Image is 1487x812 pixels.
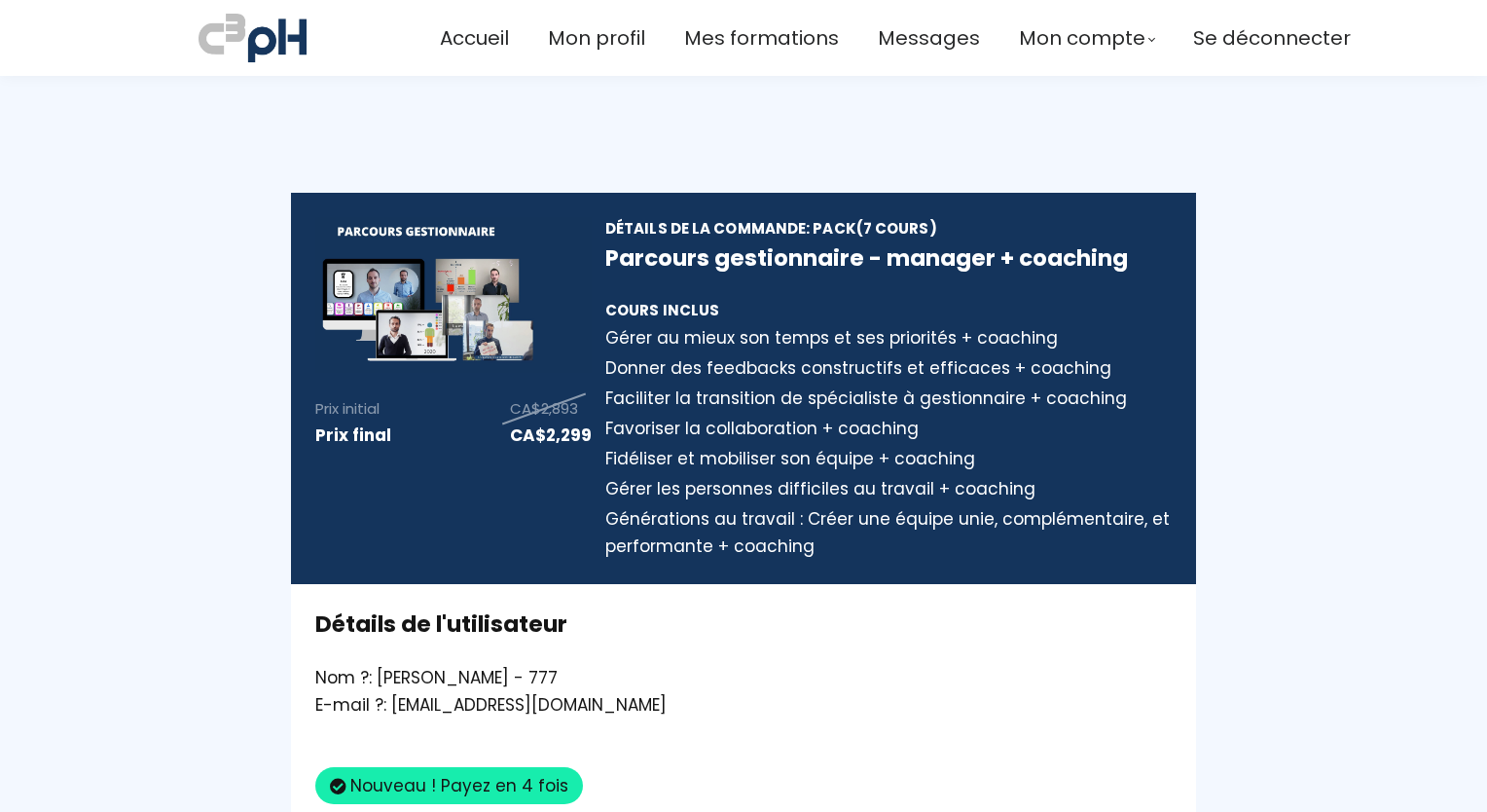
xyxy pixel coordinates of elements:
[199,10,307,66] img: a70bc7685e0efc0bd0b04b3506828469.jpeg
[10,769,208,812] iframe: chat widget
[315,664,1172,691] div: Nom ?: [PERSON_NAME] - 777
[440,22,509,55] a: Accueil
[878,22,980,55] a: Messages
[510,398,578,419] span: CA$2,893
[605,385,1172,412] div: Faciliter la transition de spécialiste à gestionnaire + coaching
[856,218,937,239] span: (7 Cours)
[548,22,645,55] a: Mon profil
[605,324,1172,351] div: Gérer au mieux son temps et ses priorités + coaching
[605,354,1172,382] div: Donner des feedbacks constructifs et efficaces + coaching
[315,767,583,804] span: Nouveau ! Payez en 4 fois
[315,691,1172,719] div: E-mail ?: [EMAIL_ADDRESS][DOMAIN_NAME]
[315,397,380,422] p: Prix initial
[315,609,1172,640] h3: Détails de l'utilisateur
[605,217,1172,240] div: Détails de la commande: Pack
[605,415,1172,442] div: Favoriser la collaboration + coaching
[605,299,1172,321] div: Cours inclus
[605,505,1172,560] div: Générations au travail : Créer une équipe unie, complémentaire, et performante + coaching
[605,475,1172,502] div: Gérer les personnes difficiles au travail + coaching
[1019,22,1145,55] span: Mon compte
[605,242,1172,274] h3: Parcours gestionnaire - manager + coaching
[1193,22,1351,55] a: Se déconnecter
[605,445,1172,472] div: Fidéliser et mobiliser son équipe + coaching
[684,22,839,55] a: Mes formations
[510,424,592,447] span: CA$2,299
[315,424,391,447] strong: Prix final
